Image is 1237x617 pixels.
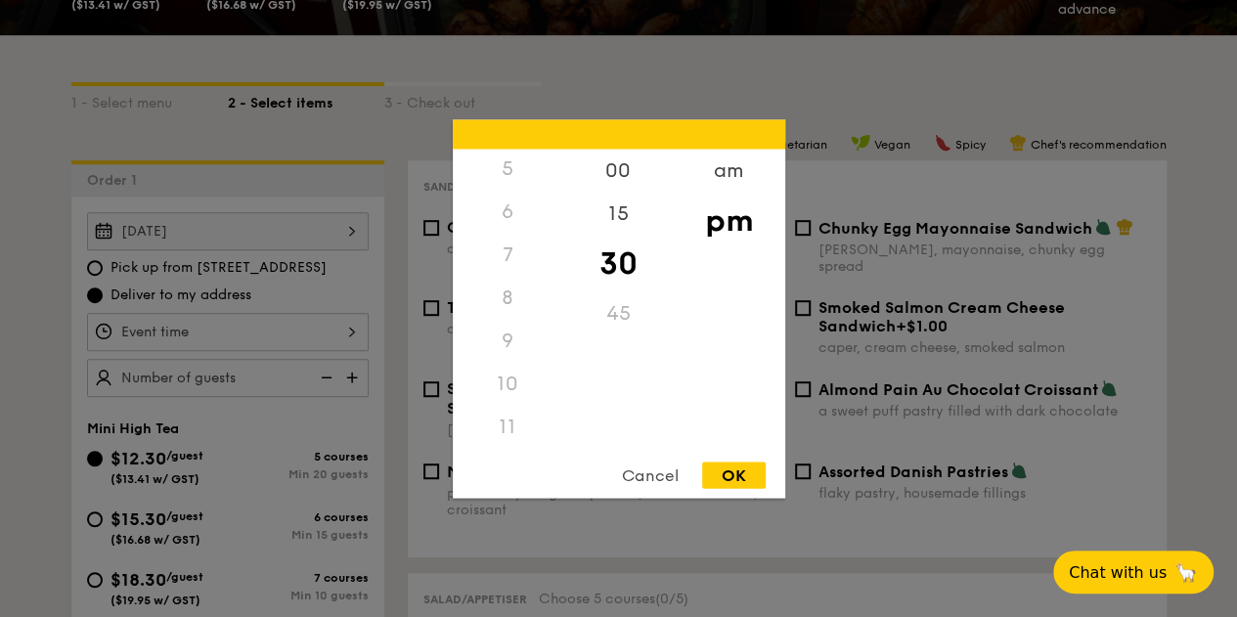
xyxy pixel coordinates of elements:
div: 15 [563,192,674,235]
div: 10 [453,362,563,405]
div: 00 [563,149,674,192]
div: 5 [453,147,563,190]
div: 6 [453,190,563,233]
div: pm [674,192,784,248]
div: 7 [453,233,563,276]
button: Chat with us🦙 [1053,551,1214,594]
div: am [674,149,784,192]
div: OK [702,462,766,488]
span: 🦙 [1174,561,1198,584]
span: Chat with us [1069,563,1167,582]
div: 45 [563,291,674,334]
div: 9 [453,319,563,362]
div: Cancel [602,462,698,488]
div: 30 [563,235,674,291]
div: 8 [453,276,563,319]
div: 11 [453,405,563,448]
